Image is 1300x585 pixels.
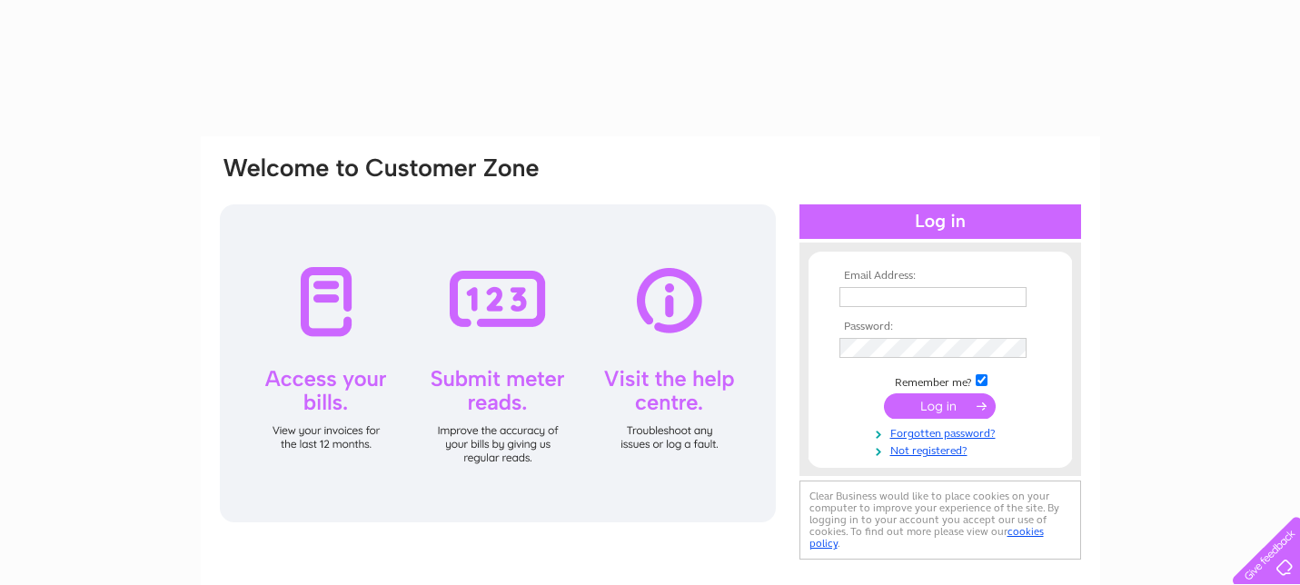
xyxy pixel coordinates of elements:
th: Password: [835,321,1046,333]
div: Clear Business would like to place cookies on your computer to improve your experience of the sit... [799,481,1081,560]
a: Not registered? [839,441,1046,458]
td: Remember me? [835,372,1046,390]
input: Submit [884,393,996,419]
a: cookies policy [809,525,1044,550]
th: Email Address: [835,270,1046,283]
a: Forgotten password? [839,423,1046,441]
